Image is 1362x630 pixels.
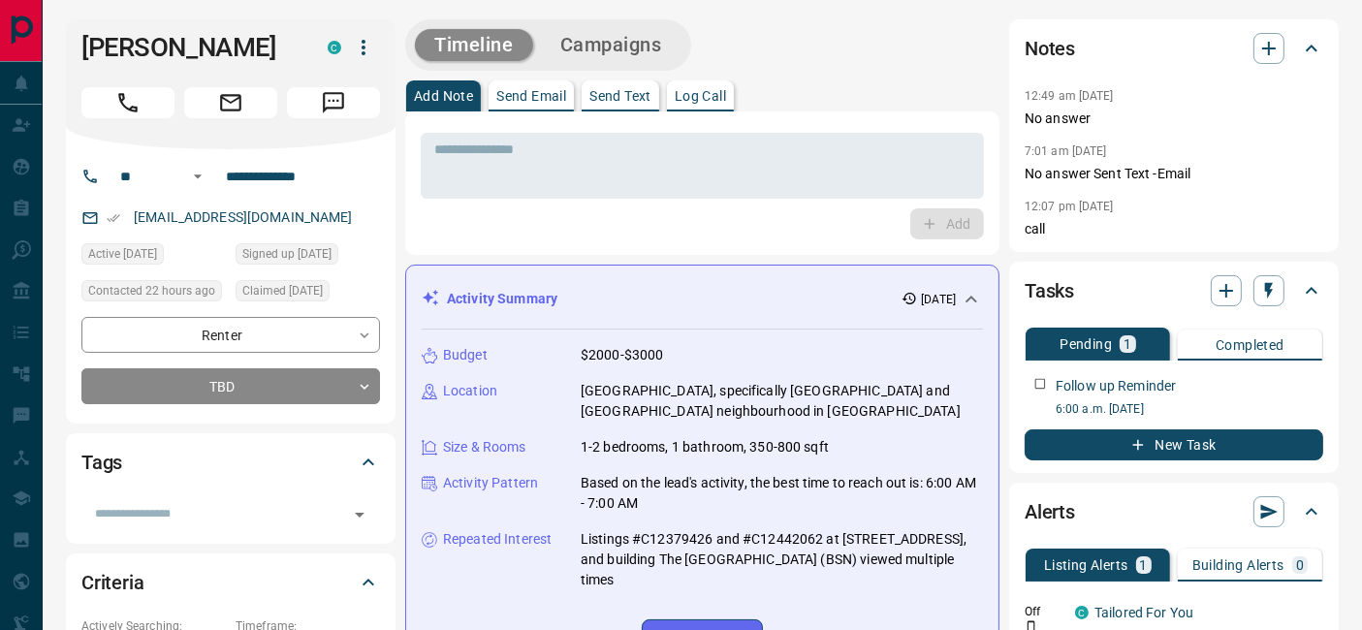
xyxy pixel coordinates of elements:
[581,345,663,365] p: $2000-$3000
[1025,144,1107,158] p: 7:01 am [DATE]
[186,165,209,188] button: Open
[1025,219,1323,239] p: call
[921,291,956,308] p: [DATE]
[81,439,380,486] div: Tags
[81,87,174,118] span: Call
[81,280,226,307] div: Wed Oct 15 2025
[88,244,157,264] span: Active [DATE]
[443,473,538,493] p: Activity Pattern
[447,289,557,309] p: Activity Summary
[675,89,726,103] p: Log Call
[328,41,341,54] div: condos.ca
[81,368,380,404] div: TBD
[1075,606,1089,619] div: condos.ca
[81,567,144,598] h2: Criteria
[1025,488,1323,535] div: Alerts
[1192,558,1284,572] p: Building Alerts
[81,32,299,63] h1: [PERSON_NAME]
[81,559,380,606] div: Criteria
[443,529,552,550] p: Repeated Interest
[1025,109,1323,129] p: No answer
[581,437,829,457] p: 1-2 bedrooms, 1 bathroom, 350-800 sqft
[1124,337,1131,351] p: 1
[81,447,122,478] h2: Tags
[107,211,120,225] svg: Email Verified
[541,29,681,61] button: Campaigns
[242,281,323,300] span: Claimed [DATE]
[1025,200,1114,213] p: 12:07 pm [DATE]
[414,89,473,103] p: Add Note
[1056,400,1323,418] p: 6:00 a.m. [DATE]
[581,473,983,514] p: Based on the lead's activity, the best time to reach out is: 6:00 AM - 7:00 AM
[1025,164,1323,184] p: No answer Sent Text -Email
[1140,558,1148,572] p: 1
[1025,33,1075,64] h2: Notes
[496,89,566,103] p: Send Email
[1025,89,1114,103] p: 12:49 am [DATE]
[443,381,497,401] p: Location
[1025,429,1323,460] button: New Task
[581,529,983,590] p: Listings #C12379426 and #C12442062 at [STREET_ADDRESS], and building The [GEOGRAPHIC_DATA] (BSN) ...
[236,280,380,307] div: Mon Oct 13 2025
[1296,558,1304,572] p: 0
[443,345,488,365] p: Budget
[1216,338,1284,352] p: Completed
[1056,376,1176,396] p: Follow up Reminder
[443,437,526,457] p: Size & Rooms
[1025,275,1074,306] h2: Tasks
[589,89,651,103] p: Send Text
[242,244,332,264] span: Signed up [DATE]
[81,317,380,353] div: Renter
[415,29,533,61] button: Timeline
[1044,558,1128,572] p: Listing Alerts
[1025,603,1063,620] p: Off
[1094,605,1193,620] a: Tailored For You
[1025,25,1323,72] div: Notes
[581,381,983,422] p: [GEOGRAPHIC_DATA], specifically [GEOGRAPHIC_DATA] and [GEOGRAPHIC_DATA] neighbourhood in [GEOGRAP...
[81,243,226,270] div: Mon Oct 13 2025
[1060,337,1112,351] p: Pending
[134,209,353,225] a: [EMAIL_ADDRESS][DOMAIN_NAME]
[1025,268,1323,314] div: Tasks
[184,87,277,118] span: Email
[1025,496,1075,527] h2: Alerts
[346,501,373,528] button: Open
[287,87,380,118] span: Message
[88,281,215,300] span: Contacted 22 hours ago
[422,281,983,317] div: Activity Summary[DATE]
[236,243,380,270] div: Thu Jul 04 2024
